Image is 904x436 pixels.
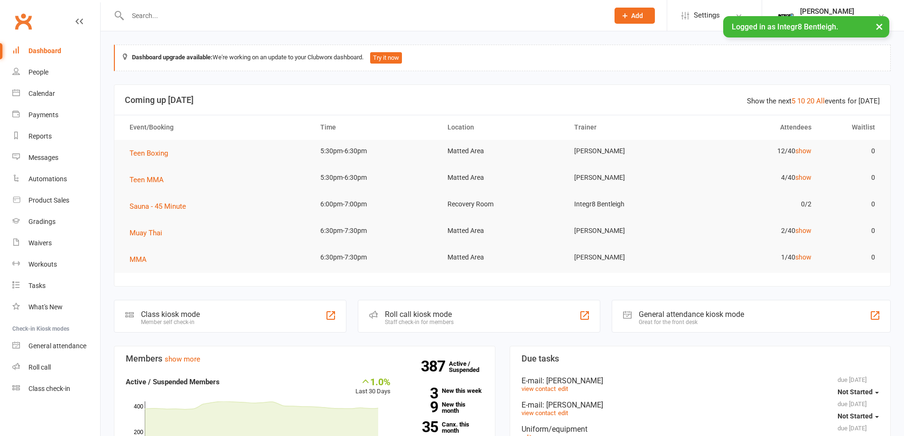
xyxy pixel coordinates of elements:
a: Calendar [12,83,100,104]
a: edit [558,409,568,417]
div: Payments [28,111,58,119]
button: Not Started [838,383,879,400]
th: Location [439,115,566,139]
div: Show the next events for [DATE] [747,95,880,107]
div: Dashboard [28,47,61,55]
a: General attendance kiosk mode [12,335,100,357]
div: [PERSON_NAME] [800,7,854,16]
td: 5:30pm-6:30pm [312,140,439,162]
div: Automations [28,175,67,183]
div: Great for the front desk [639,319,744,325]
td: Matted Area [439,167,566,189]
div: Member self check-in [141,319,200,325]
button: Add [615,8,655,24]
a: show [795,147,811,155]
td: Integr8 Bentleigh [566,193,693,215]
h3: Due tasks [522,354,879,363]
div: Roll call kiosk mode [385,310,454,319]
a: Roll call [12,357,100,378]
span: Muay Thai [130,229,162,237]
a: show more [165,355,200,363]
a: Automations [12,168,100,190]
button: Teen Boxing [130,148,175,159]
a: show [795,174,811,181]
button: Try it now [370,52,402,64]
a: All [816,97,825,105]
a: Workouts [12,254,100,275]
button: MMA [130,254,153,265]
a: edit [558,385,568,392]
span: Settings [694,5,720,26]
a: Gradings [12,211,100,232]
h3: Coming up [DATE] [125,95,880,105]
div: Tasks [28,282,46,289]
span: MMA [130,255,147,264]
td: [PERSON_NAME] [566,220,693,242]
button: Sauna - 45 Minute [130,201,193,212]
strong: 3 [405,386,438,400]
button: × [871,16,888,37]
a: show [795,253,811,261]
td: 4/40 [693,167,820,189]
span: Teen MMA [130,176,164,184]
strong: 9 [405,400,438,414]
span: Add [631,12,643,19]
div: People [28,68,48,76]
th: Waitlist [820,115,884,139]
div: Class check-in [28,385,70,392]
a: Clubworx [11,9,35,33]
button: Muay Thai [130,227,169,239]
a: 5 [792,97,795,105]
div: Workouts [28,260,57,268]
td: 6:30pm-7:30pm [312,220,439,242]
div: Messages [28,154,58,161]
input: Search... [125,9,602,22]
a: Payments [12,104,100,126]
a: 35Canx. this month [405,421,484,434]
td: 1/40 [693,246,820,269]
a: Product Sales [12,190,100,211]
a: Tasks [12,275,100,297]
td: 0 [820,246,884,269]
td: [PERSON_NAME] [566,167,693,189]
strong: 35 [405,420,438,434]
div: Calendar [28,90,55,97]
a: People [12,62,100,83]
a: Waivers [12,232,100,254]
div: Gradings [28,218,56,225]
td: [PERSON_NAME] [566,246,693,269]
td: 2/40 [693,220,820,242]
a: 3New this week [405,388,484,394]
span: Teen Boxing [130,149,168,158]
a: 20 [807,97,814,105]
a: Reports [12,126,100,147]
td: 6:30pm-7:30pm [312,246,439,269]
button: Teen MMA [130,174,170,186]
a: view contact [522,385,556,392]
strong: Dashboard upgrade available: [132,54,213,61]
a: Dashboard [12,40,100,62]
td: 0/2 [693,193,820,215]
a: What's New [12,297,100,318]
strong: Active / Suspended Members [126,378,220,386]
td: Matted Area [439,246,566,269]
td: Matted Area [439,220,566,242]
a: 387Active / Suspended [449,353,491,380]
div: Uniform/equipment [522,425,879,434]
td: 0 [820,220,884,242]
h3: Members [126,354,484,363]
span: Sauna - 45 Minute [130,202,186,211]
div: We're working on an update to your Clubworx dashboard. [114,45,891,71]
button: Not Started [838,408,879,425]
div: Waivers [28,239,52,247]
div: Reports [28,132,52,140]
a: 9New this month [405,401,484,414]
a: Messages [12,147,100,168]
span: : [PERSON_NAME] [542,400,603,409]
span: : [PERSON_NAME] [542,376,603,385]
td: 0 [820,140,884,162]
th: Event/Booking [121,115,312,139]
div: Product Sales [28,196,69,204]
th: Time [312,115,439,139]
div: Roll call [28,363,51,371]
